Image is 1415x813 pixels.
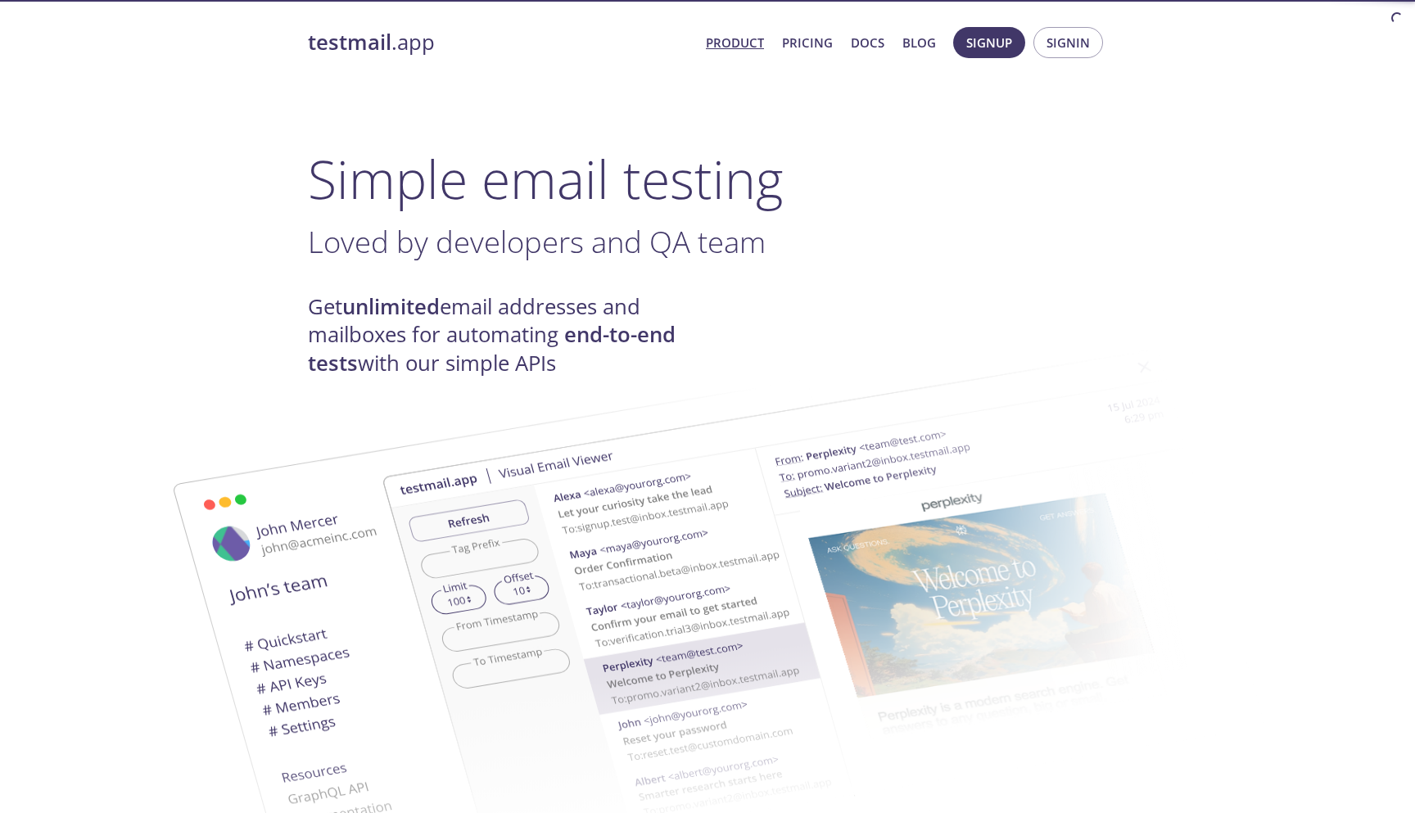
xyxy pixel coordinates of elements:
[953,27,1025,58] button: Signup
[851,32,884,53] a: Docs
[1047,32,1090,53] span: Signin
[782,32,833,53] a: Pricing
[308,293,707,377] h4: Get email addresses and mailboxes for automating with our simple APIs
[308,147,1107,210] h1: Simple email testing
[308,221,766,262] span: Loved by developers and QA team
[308,28,391,56] strong: testmail
[308,29,693,56] a: testmail.app
[342,292,440,321] strong: unlimited
[706,32,764,53] a: Product
[902,32,936,53] a: Blog
[966,32,1012,53] span: Signup
[308,320,676,377] strong: end-to-end tests
[1033,27,1103,58] button: Signin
